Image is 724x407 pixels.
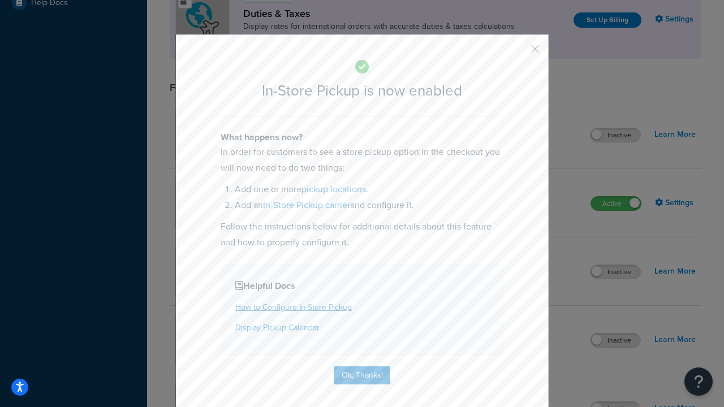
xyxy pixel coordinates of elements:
li: Add an and configure it. [235,197,503,213]
h4: What happens now? [221,131,503,144]
button: Ok, Thanks! [334,366,390,384]
a: In-Store Pickup carrier [263,198,350,211]
a: pickup locations [301,183,366,196]
a: How to Configure In-Store Pickup [235,301,352,313]
li: Add one or more . [235,181,503,197]
h4: Helpful Docs [235,279,489,293]
p: In order for customers to see a store pickup option in the checkout you will now need to do two t... [221,144,503,176]
a: Display Pickup Calendar [235,322,320,334]
p: Follow the instructions below for additional details about this feature and how to properly confi... [221,219,503,250]
h2: In-Store Pickup is now enabled [221,83,503,99]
